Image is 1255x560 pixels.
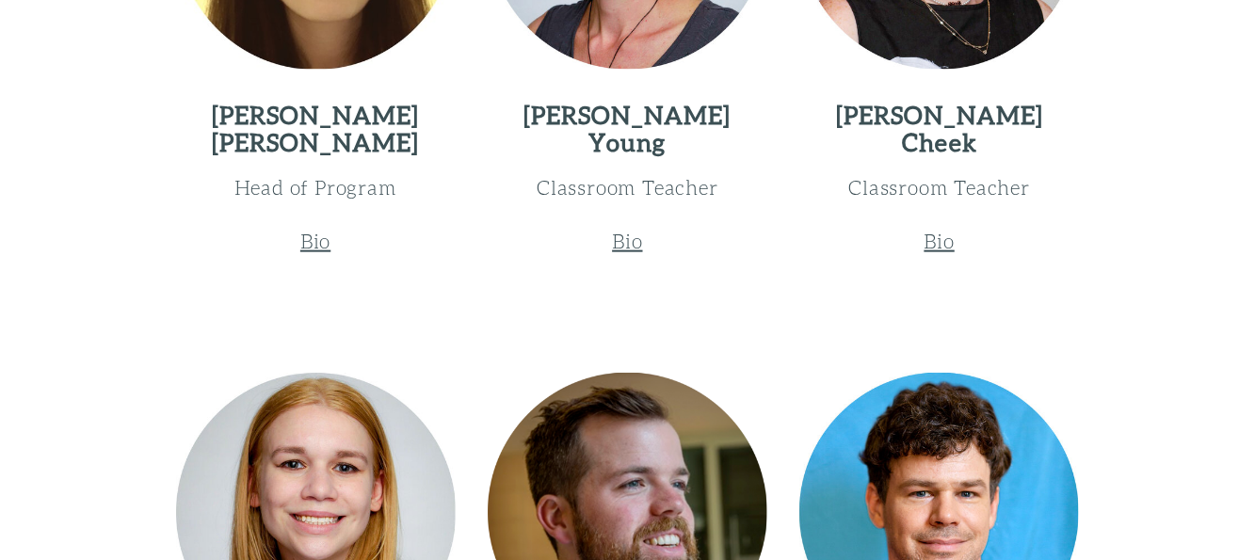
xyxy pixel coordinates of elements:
h2: [PERSON_NAME] Cheek [799,102,1079,156]
h2: [PERSON_NAME] [PERSON_NAME] [176,102,456,156]
h2: [PERSON_NAME] Young [488,102,767,156]
h3: Classroom Teacher [488,176,767,198]
u: Bio [925,229,955,252]
h3: Classroom Teacher [799,176,1079,198]
u: Bio [612,229,642,252]
u: Bio [300,229,330,252]
h3: Head of Program [176,176,456,198]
